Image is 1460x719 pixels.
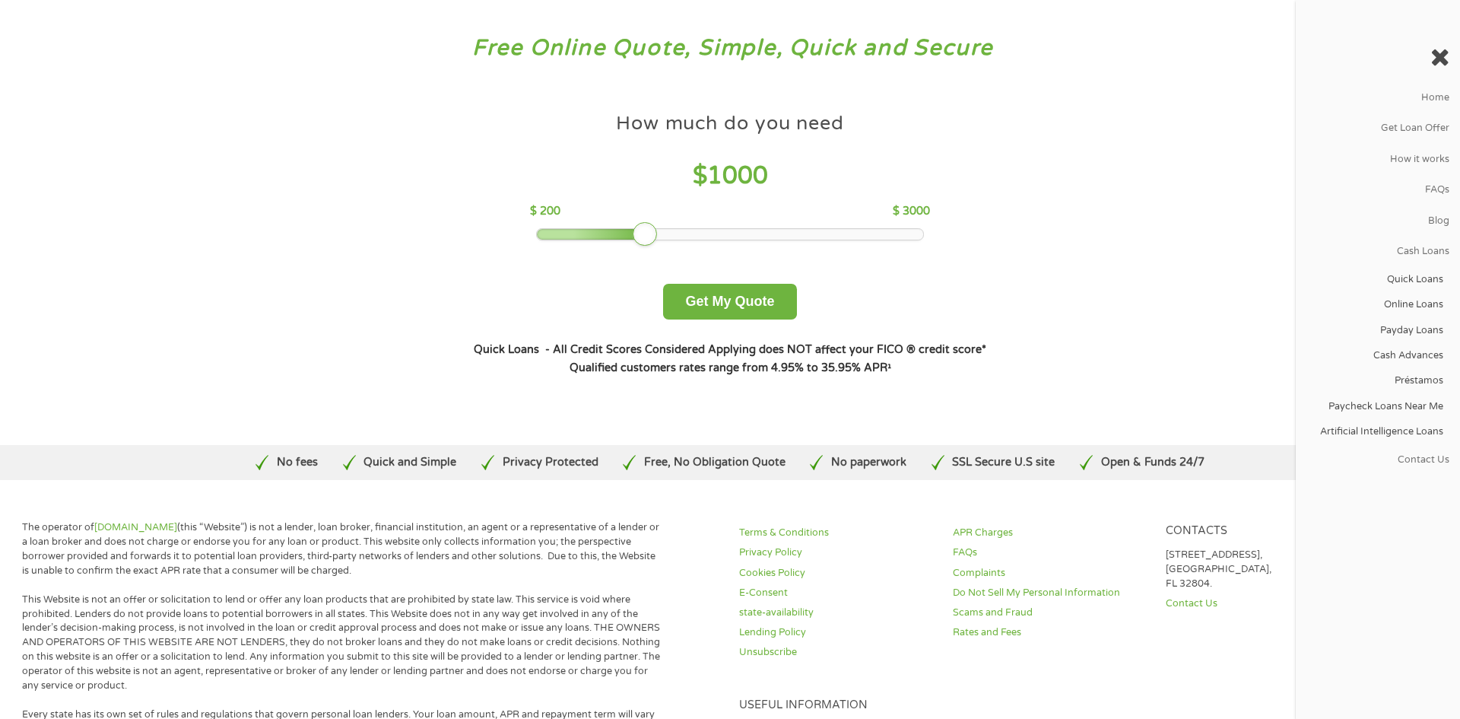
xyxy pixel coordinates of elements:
p: Privacy Protected [503,454,598,471]
p: This Website is not an offer or solicitation to lend or offer any loan products that are prohibit... [22,593,662,693]
a: Cookies Policy [739,566,934,581]
a: Lending Policy [739,625,934,640]
a: Home [1296,82,1460,113]
a: Terms & Conditions [739,526,934,540]
a: APR Charges [953,526,1147,540]
h4: Contacts [1166,524,1360,539]
p: Free, No Obligation Quote [644,454,786,471]
a: Scams and Fraud [953,606,1147,620]
h3: Free Online Quote, Simple, Quick and Secure [44,34,1417,62]
p: $ 200 [530,203,560,220]
a: Online Loans [1296,292,1453,317]
p: The operator of (this “Website”) is not a lender, loan broker, financial institution, an agent or... [22,520,662,578]
h4: Useful Information [739,698,1360,713]
button: Get My Quote [663,284,796,320]
a: Blog [1296,205,1460,236]
a: Contact Us [1296,444,1460,475]
a: Do Not Sell My Personal Information [953,586,1147,600]
span: 1000 [707,161,768,190]
a: state-availability [739,606,934,620]
p: [STREET_ADDRESS], [GEOGRAPHIC_DATA], FL 32804. [1166,548,1360,591]
a: E-Consent [739,586,934,600]
a: FAQs [1296,175,1460,205]
a: Artificial Intelligence Loans [1296,419,1453,444]
strong: Quick Loans - All Credit Scores Considered [474,343,705,356]
p: No fees [277,454,318,471]
strong: Applying does NOT affect your FICO ® credit score* [708,343,986,356]
a: Privacy Policy [739,546,934,560]
a: How it works [1296,144,1460,174]
p: No paperwork [831,454,906,471]
h4: $ [530,161,929,192]
a: Unsubscribe [739,645,934,660]
strong: Qualified customers rates range from 4.95% to 35.95% APR¹ [570,361,891,374]
a: Quick Loans [1296,267,1453,292]
a: Cash Advances [1296,343,1453,368]
a: Préstamos [1296,368,1453,393]
a: Payday Loans [1296,318,1453,343]
a: Contact Us [1166,597,1360,611]
a: [DOMAIN_NAME] [94,521,177,533]
a: FAQs [953,546,1147,560]
a: Complaints [953,566,1147,581]
h4: How much do you need [616,111,844,136]
a: Get Loan Offer [1296,113,1460,144]
p: Quick and Simple [363,454,456,471]
p: $ 3000 [893,203,930,220]
a: Rates and Fees [953,625,1147,640]
p: SSL Secure U.S site [952,454,1055,471]
p: Open & Funds 24/7 [1101,454,1204,471]
a: Cash Loans [1296,237,1460,267]
a: Paycheck Loans Near Me [1296,393,1453,418]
